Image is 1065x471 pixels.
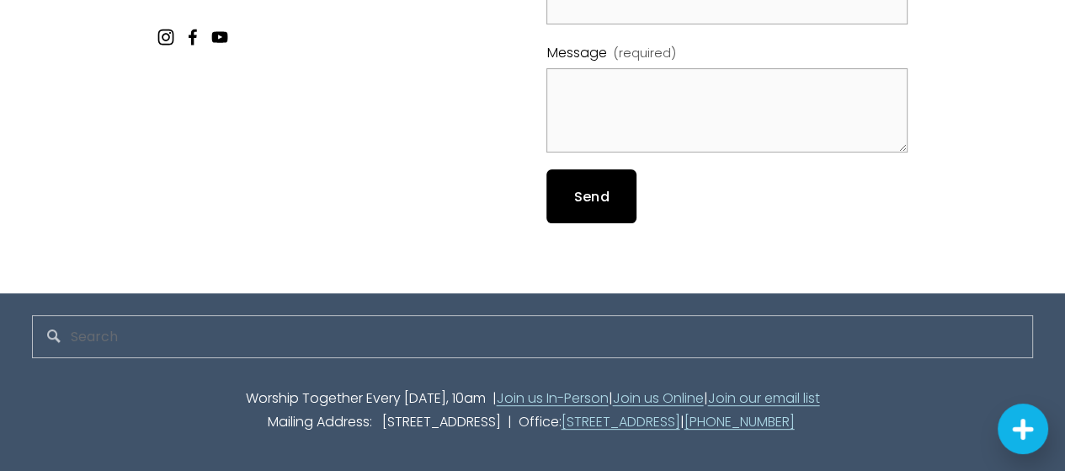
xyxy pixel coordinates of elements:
a: Instagram [157,29,174,45]
span: Message [546,41,606,66]
a: [PHONE_NUMBER] [684,410,795,435]
a: YouTube [211,29,228,45]
span: Send [574,187,610,206]
a: Facebook [184,29,201,45]
span: (required) [614,42,676,64]
p: Worship Together Every [DATE], 10am | | | Mailing Address: [STREET_ADDRESS] | Office: | [32,387,1033,436]
a: Join our email list [708,387,820,411]
a: [STREET_ADDRESS] [562,410,680,435]
button: SendSend [546,169,636,222]
a: Join us Online [613,387,704,411]
a: Join us In-Person [497,387,609,411]
input: Search [32,315,1033,358]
